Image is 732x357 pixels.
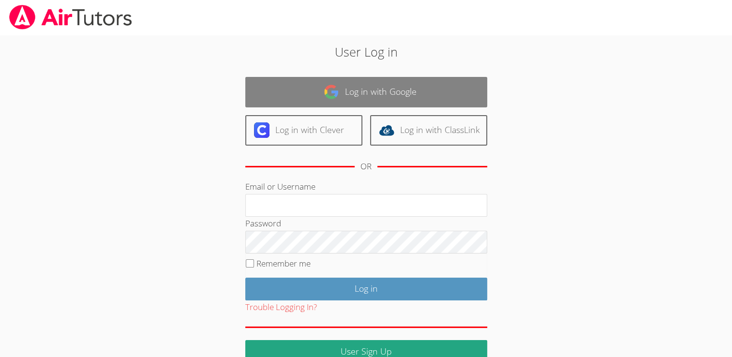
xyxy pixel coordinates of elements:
[245,278,487,300] input: Log in
[245,77,487,107] a: Log in with Google
[245,115,362,146] a: Log in with Clever
[370,115,487,146] a: Log in with ClassLink
[168,43,564,61] h2: User Log in
[379,122,394,138] img: classlink-logo-d6bb404cc1216ec64c9a2012d9dc4662098be43eaf13dc465df04b49fa7ab582.svg
[254,122,269,138] img: clever-logo-6eab21bc6e7a338710f1a6ff85c0baf02591cd810cc4098c63d3a4b26e2feb20.svg
[324,84,339,100] img: google-logo-50288ca7cdecda66e5e0955fdab243c47b7ad437acaf1139b6f446037453330a.svg
[8,5,133,30] img: airtutors_banner-c4298cdbf04f3fff15de1276eac7730deb9818008684d7c2e4769d2f7ddbe033.png
[360,160,372,174] div: OR
[245,218,281,229] label: Password
[245,181,315,192] label: Email or Username
[256,258,311,269] label: Remember me
[245,300,317,314] button: Trouble Logging In?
